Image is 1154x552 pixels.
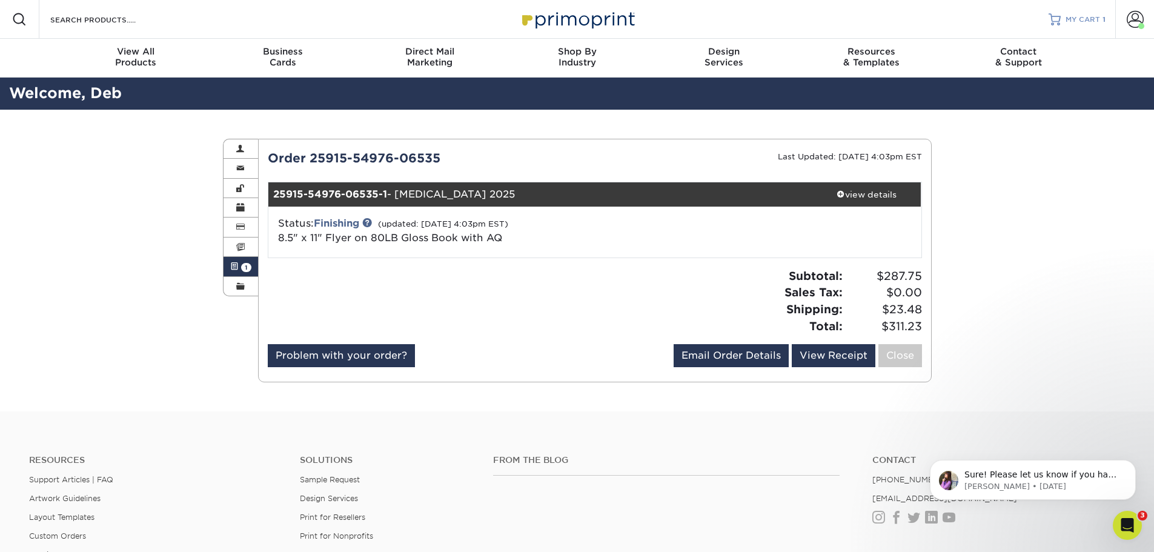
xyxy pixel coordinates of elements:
span: 3 [1138,511,1147,520]
span: Business [209,46,356,57]
span: Design [651,46,798,57]
span: Resources [798,46,945,57]
a: [PHONE_NUMBER] [872,475,947,484]
a: Custom Orders [29,531,86,540]
a: Email Order Details [674,344,789,367]
a: DesignServices [651,39,798,78]
a: View AllProducts [62,39,210,78]
h4: From the Blog [493,455,840,465]
a: Contact [872,455,1125,465]
a: Problem with your order? [268,344,415,367]
a: Shop ByIndustry [503,39,651,78]
div: Services [651,46,798,68]
a: Sample Request [300,475,360,484]
div: Order 25915-54976-06535 [259,149,595,167]
strong: Sales Tax: [784,285,843,299]
span: Shop By [503,46,651,57]
a: Design Services [300,494,358,503]
span: $311.23 [846,318,922,335]
a: 1 [224,257,259,276]
h4: Resources [29,455,282,465]
div: view details [812,188,921,201]
a: Resources& Templates [798,39,945,78]
strong: Shipping: [786,302,843,316]
span: 1 [1103,15,1106,24]
a: Direct MailMarketing [356,39,503,78]
img: Primoprint [517,6,638,32]
a: Artwork Guidelines [29,494,101,503]
a: Close [878,344,922,367]
div: Products [62,46,210,68]
div: & Templates [798,46,945,68]
a: Print for Resellers [300,513,365,522]
span: Contact [945,46,1092,57]
iframe: Intercom notifications message [912,434,1154,519]
span: 1 [241,263,251,272]
iframe: Intercom live chat [1113,511,1142,540]
div: Cards [209,46,356,68]
div: - [MEDICAL_DATA] 2025 [268,182,812,207]
span: Direct Mail [356,46,503,57]
span: View All [62,46,210,57]
strong: Total: [809,319,843,333]
div: & Support [945,46,1092,68]
strong: 25915-54976-06535-1 [273,188,387,200]
a: Contact& Support [945,39,1092,78]
a: Support Articles | FAQ [29,475,113,484]
small: (updated: [DATE] 4:03pm EST) [378,219,508,228]
strong: Subtotal: [789,269,843,282]
span: $0.00 [846,284,922,301]
input: SEARCH PRODUCTS..... [49,12,167,27]
a: [EMAIL_ADDRESS][DOMAIN_NAME] [872,494,1017,503]
a: Print for Nonprofits [300,531,373,540]
a: View Receipt [792,344,875,367]
a: Finishing [314,218,359,229]
h4: Solutions [300,455,475,465]
small: Last Updated: [DATE] 4:03pm EST [778,152,922,161]
div: Status: [269,216,703,245]
div: Marketing [356,46,503,68]
span: $23.48 [846,301,922,318]
a: 8.5" x 11" Flyer on 80LB Gloss Book with AQ [278,232,502,244]
span: MY CART [1066,15,1100,25]
div: Industry [503,46,651,68]
span: $287.75 [846,268,922,285]
a: Layout Templates [29,513,95,522]
a: view details [812,182,921,207]
a: BusinessCards [209,39,356,78]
